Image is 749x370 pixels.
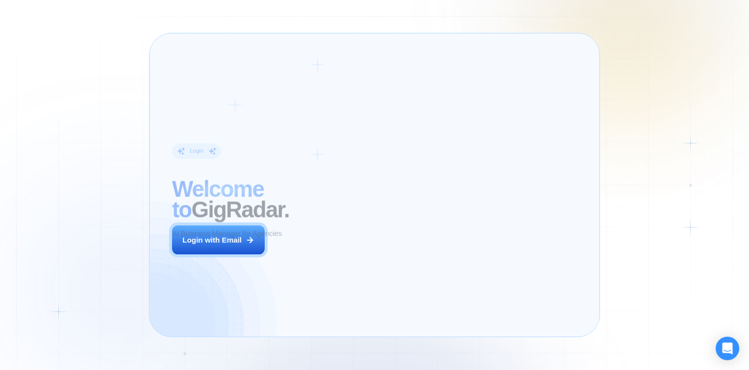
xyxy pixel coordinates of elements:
[172,179,342,221] h2: ‍ GigRadar.
[172,225,265,254] button: Login with Email
[172,228,282,238] p: AI Business Manager for Agencies
[190,147,203,154] div: Login
[716,337,739,360] div: Open Intercom Messenger
[172,177,264,222] span: Welcome to
[182,235,242,245] div: Login with Email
